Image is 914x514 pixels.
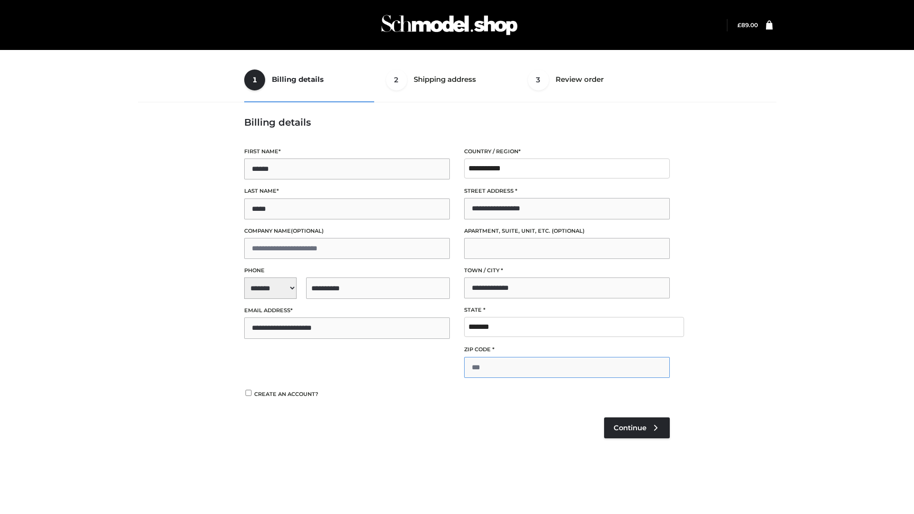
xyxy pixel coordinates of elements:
span: Create an account? [254,391,318,397]
h3: Billing details [244,117,670,128]
span: £ [737,21,741,29]
label: Company name [244,227,450,236]
label: Country / Region [464,147,670,156]
label: Phone [244,266,450,275]
label: Email address [244,306,450,315]
label: ZIP Code [464,345,670,354]
span: (optional) [291,227,324,234]
img: Schmodel Admin 964 [378,6,521,44]
label: Town / City [464,266,670,275]
label: First name [244,147,450,156]
label: Street address [464,187,670,196]
span: Continue [614,424,646,432]
span: (optional) [552,227,585,234]
label: Apartment, suite, unit, etc. [464,227,670,236]
a: Continue [604,417,670,438]
label: Last name [244,187,450,196]
input: Create an account? [244,390,253,396]
label: State [464,306,670,315]
a: £89.00 [737,21,758,29]
bdi: 89.00 [737,21,758,29]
